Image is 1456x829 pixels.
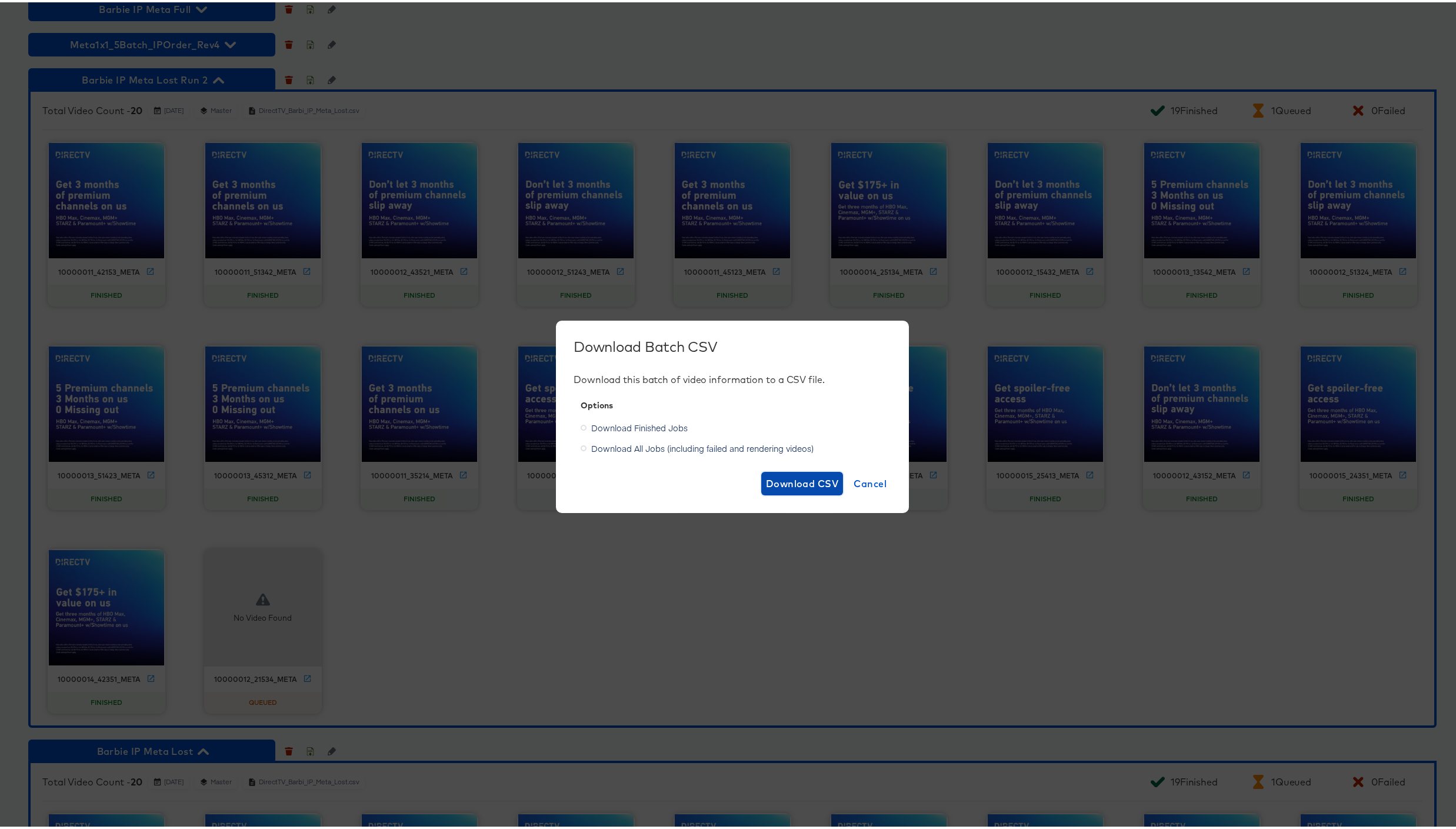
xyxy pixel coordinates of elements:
[574,336,891,352] div: Download Batch CSV
[761,470,844,493] button: Download CSV
[766,473,839,490] span: Download CSV
[849,470,891,493] button: Cancel
[591,420,688,431] span: Download Finished Jobs
[581,398,884,408] div: Options
[591,440,814,452] span: Download All Jobs (including failed and rendering videos)
[854,473,887,490] span: Cancel
[574,371,891,383] div: Download this batch of video information to a CSV file.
